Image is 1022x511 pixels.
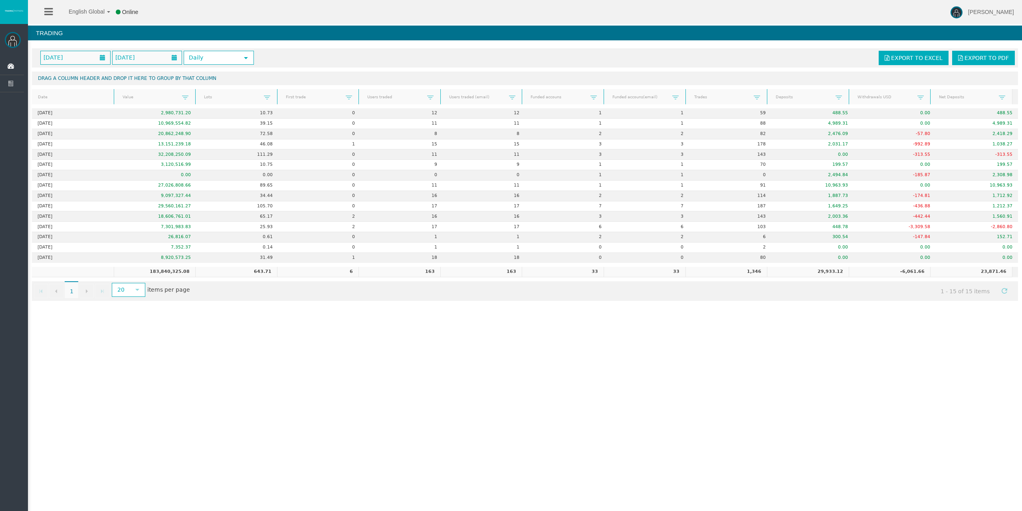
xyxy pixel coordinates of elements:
[32,211,114,222] td: [DATE]
[278,201,360,212] td: 0
[771,139,854,150] td: 2,031.17
[771,243,854,253] td: 0.00
[114,119,196,129] td: 10,969,554.82
[278,232,360,243] td: 0
[196,243,279,253] td: 0.14
[689,211,772,222] td: 143
[525,170,607,181] td: 1
[607,108,689,119] td: 1
[32,170,114,181] td: [DATE]
[854,232,936,243] td: -147.84
[936,211,1018,222] td: 1,560.91
[196,170,279,181] td: 0.00
[951,6,963,18] img: user-image
[362,91,427,102] a: Users traded
[968,9,1014,15] span: [PERSON_NAME]
[936,181,1018,191] td: 10,963.93
[38,288,44,294] span: Go to the first page
[607,170,689,181] td: 1
[360,181,443,191] td: 11
[936,253,1018,263] td: 0.00
[117,91,182,102] a: Value
[443,149,525,160] td: 11
[525,160,607,170] td: 1
[607,222,689,232] td: 6
[607,232,689,243] td: 2
[689,191,772,201] td: 114
[607,201,689,212] td: 7
[689,253,772,263] td: 80
[114,201,196,212] td: 29,560,161.27
[114,253,196,263] td: 8,920,573.25
[443,129,525,139] td: 8
[114,129,196,139] td: 20,862,248.90
[525,181,607,191] td: 1
[196,211,279,222] td: 65.17
[854,243,936,253] td: 0.00
[525,129,607,139] td: 2
[32,253,114,263] td: [DATE]
[771,91,836,102] a: Deposits
[771,211,854,222] td: 2,003.36
[360,191,443,201] td: 16
[360,201,443,212] td: 17
[604,267,685,277] td: 33
[278,243,360,253] td: 0
[114,232,196,243] td: 26,816.07
[360,160,443,170] td: 9
[525,243,607,253] td: 0
[689,149,772,160] td: 143
[522,267,604,277] td: 33
[278,119,360,129] td: 0
[525,211,607,222] td: 3
[934,91,999,102] a: Net Deposits
[114,139,196,150] td: 13,151,239.18
[444,91,509,102] a: Users traded (email)
[607,91,672,102] a: Funded accouns(email)
[771,149,854,160] td: 0.00
[936,222,1018,232] td: -2,860.80
[32,119,114,129] td: [DATE]
[936,119,1018,129] td: 4,989.31
[114,149,196,160] td: 32,208,250.09
[689,170,772,181] td: 0
[79,284,94,298] a: Go to the next page
[49,284,63,298] a: Go to the previous page
[854,211,936,222] td: -442.44
[936,170,1018,181] td: 2,308.98
[689,160,772,170] td: 70
[689,222,772,232] td: 103
[936,108,1018,119] td: 488.55
[99,288,105,294] span: Go to the last page
[114,170,196,181] td: 0.00
[936,243,1018,253] td: 0.00
[196,119,279,129] td: 39.15
[196,232,279,243] td: 0.61
[685,267,767,277] td: 1,346
[278,160,360,170] td: 0
[854,149,936,160] td: -313.55
[278,253,360,263] td: 1
[443,139,525,150] td: 15
[771,160,854,170] td: 199.57
[854,139,936,150] td: -992.89
[854,119,936,129] td: 0.00
[114,211,196,222] td: 18,606,761.01
[936,191,1018,201] td: 1,712.92
[965,55,1009,61] span: Export to PDF
[771,108,854,119] td: 488.55
[122,9,138,15] span: Online
[936,201,1018,212] td: 1,212.37
[360,129,443,139] td: 8
[277,267,359,277] td: 6
[443,160,525,170] td: 9
[443,191,525,201] td: 16
[607,191,689,201] td: 2
[525,139,607,150] td: 3
[278,181,360,191] td: 0
[854,181,936,191] td: 0.00
[854,201,936,212] td: -436.88
[689,91,754,102] a: Trades
[607,243,689,253] td: 0
[32,129,114,139] td: [DATE]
